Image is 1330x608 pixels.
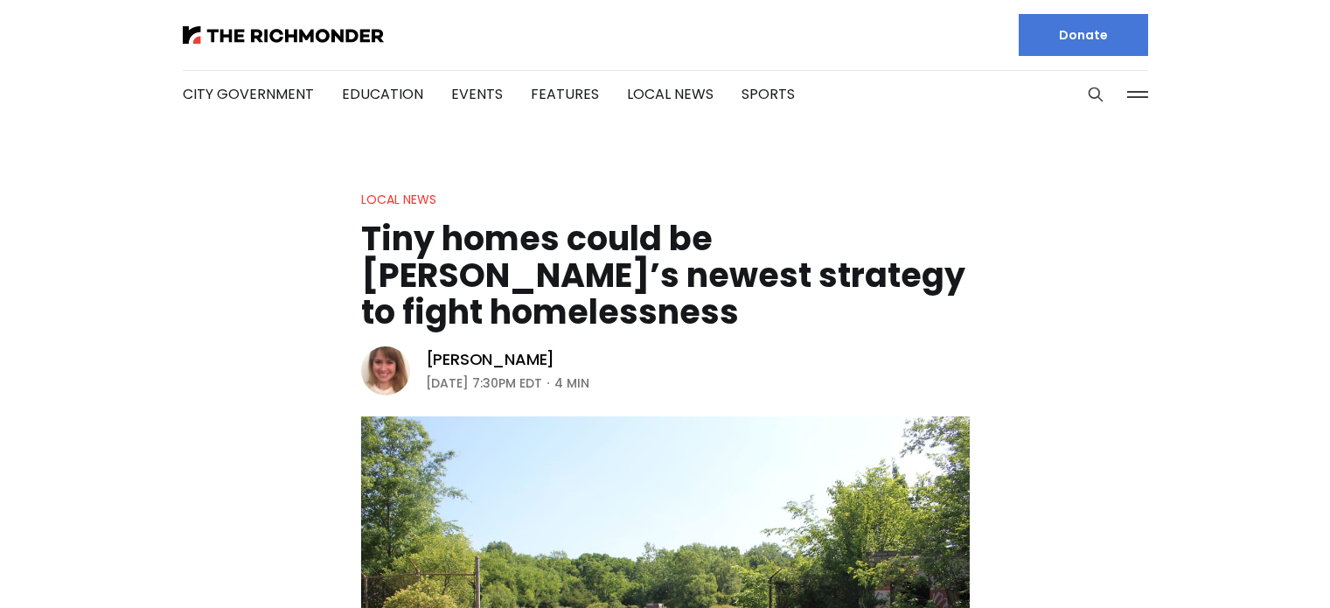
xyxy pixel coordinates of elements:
span: 4 min [554,373,589,394]
a: Local News [627,84,714,104]
a: City Government [183,84,314,104]
a: [PERSON_NAME] [426,349,555,370]
a: Local News [361,191,436,208]
button: Search this site [1083,81,1109,108]
h1: Tiny homes could be [PERSON_NAME]’s newest strategy to fight homelessness [361,220,970,331]
img: Sarah Vogelsong [361,346,410,395]
iframe: portal-trigger [1182,522,1330,608]
img: The Richmonder [183,26,384,44]
a: Donate [1019,14,1148,56]
a: Sports [742,84,795,104]
a: Education [342,84,423,104]
a: Events [451,84,503,104]
time: [DATE] 7:30PM EDT [426,373,542,394]
a: Features [531,84,599,104]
